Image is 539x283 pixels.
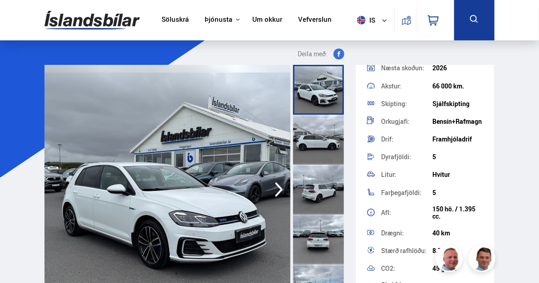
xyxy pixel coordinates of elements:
[381,83,432,89] div: Akstur:
[381,101,432,107] div: Skipting:
[437,246,464,273] img: siFngHWaQ9KaOqBr.png
[432,136,484,143] div: Framhjóladrif
[470,246,497,273] img: FbJEzSuNWCJXmdc-.webp
[432,205,484,220] div: 150 hö. / 1.395 cc.
[298,15,332,25] a: Vefverslun
[7,4,34,31] button: Open LiveChat chat widget
[432,83,484,90] div: 66 000 km.
[44,5,140,35] img: G0Ugv5HjCgRt.svg
[381,190,432,196] div: Farþegafjöldi:
[381,65,432,71] div: Næsta skoðun:
[357,16,366,24] img: svg+xml;base64,PHN2ZyB4bWxucz0iaHR0cDovL3d3dy53My5vcmcvMjAwMC9zdmciIHdpZHRoPSI1MTIiIGhlaWdodD0iNT...
[432,153,484,161] div: 5
[432,265,484,272] div: 45 g/km
[162,15,189,25] a: Söluskrá
[381,154,432,160] div: Dyrafjöldi:
[432,64,484,72] div: 2026
[432,189,484,196] div: 5
[381,230,432,236] div: Drægni:
[252,15,282,25] a: Um okkur
[381,248,432,254] div: Stærð rafhlöðu:
[289,49,348,59] button: Deila með:
[381,265,432,272] div: CO2:
[381,171,432,178] div: Litur:
[432,100,484,107] div: Sjálfskipting
[432,229,484,237] div: 40 km
[432,171,484,178] div: Hvítur
[353,16,376,24] span: is
[381,136,432,142] div: Drif:
[298,49,328,59] span: Deila með:
[353,7,394,34] button: is
[381,118,432,125] div: Orkugjafi:
[432,118,484,125] div: Bensín+Rafmagn
[381,210,432,216] div: Afl:
[432,247,484,254] div: 8.7 kWh
[205,15,232,24] button: Þjónusta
